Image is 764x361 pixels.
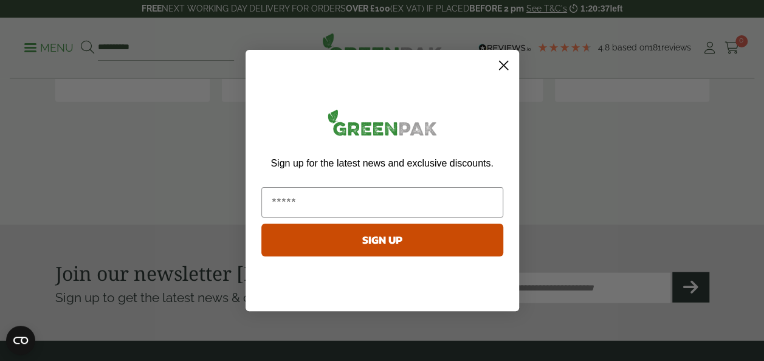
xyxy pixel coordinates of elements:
[261,105,503,145] img: greenpak_logo
[261,187,503,218] input: Email
[261,224,503,256] button: SIGN UP
[6,326,35,355] button: Open CMP widget
[493,55,514,76] button: Close dialog
[270,158,493,168] span: Sign up for the latest news and exclusive discounts.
